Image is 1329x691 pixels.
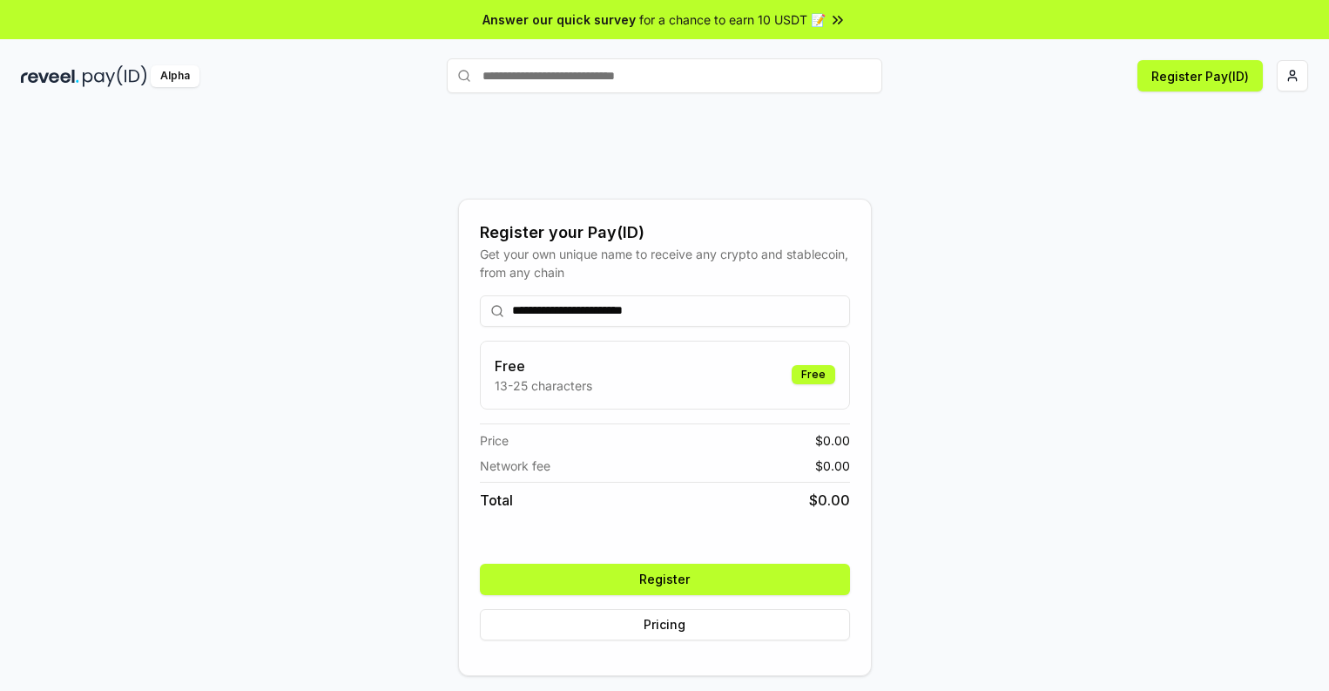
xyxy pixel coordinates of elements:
[495,356,592,376] h3: Free
[151,65,199,87] div: Alpha
[815,431,850,450] span: $ 0.00
[21,65,79,87] img: reveel_dark
[1137,60,1263,91] button: Register Pay(ID)
[480,220,850,245] div: Register your Pay(ID)
[480,609,850,640] button: Pricing
[480,431,509,450] span: Price
[480,564,850,595] button: Register
[792,365,835,384] div: Free
[480,490,513,511] span: Total
[83,65,147,87] img: pay_id
[815,457,850,475] span: $ 0.00
[480,245,850,281] div: Get your own unique name to receive any crypto and stablecoin, from any chain
[480,457,550,475] span: Network fee
[809,490,850,511] span: $ 0.00
[639,10,826,29] span: for a chance to earn 10 USDT 📝
[495,376,592,395] p: 13-25 characters
[482,10,636,29] span: Answer our quick survey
